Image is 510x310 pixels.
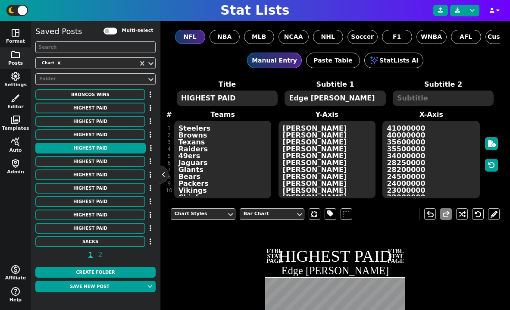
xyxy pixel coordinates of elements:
[281,79,389,90] label: Subtitle 1
[425,209,435,219] span: undo
[177,91,278,106] textarea: HIGHEST PAID
[441,209,451,219] span: redo
[184,32,197,41] span: NFL
[421,32,442,41] span: WNBA
[175,210,223,218] div: Chart Styles
[173,79,282,90] label: Title
[10,137,21,147] span: query_stats
[166,132,172,139] div: 2
[10,158,21,169] span: shield_person
[252,32,266,41] span: MLB
[440,208,452,220] button: redo
[244,210,292,218] div: Bar Chart
[35,169,145,180] button: HIGHEST PAID
[122,27,153,34] label: Multi-select
[10,264,21,275] span: monetization_on
[10,50,21,60] span: folder
[389,79,497,90] label: Subtitle 2
[10,286,21,297] span: help
[166,166,172,173] div: 7
[39,59,55,67] div: Chart
[35,156,145,167] button: HIGHEST PAID
[35,143,146,153] button: HIGHEST PAID
[35,210,145,220] button: HIGHEST PAID
[35,183,145,194] button: HIGHEST PAID
[166,146,172,153] div: 4
[35,116,145,127] button: HIGHEST PAID
[278,121,376,198] textarea: [PERSON_NAME] [PERSON_NAME] [PERSON_NAME] [PERSON_NAME] [PERSON_NAME] [PERSON_NAME] [PERSON_NAME]...
[35,281,144,292] button: Save new post
[364,53,423,68] button: StatLists AI
[388,249,404,263] span: FTBL STAT PAGE
[166,125,172,132] div: 1
[321,32,335,41] span: NHL
[35,41,156,53] input: Search
[275,110,379,120] label: Y-Axis
[10,28,21,38] span: space_dashboard
[285,91,385,106] textarea: Edge [PERSON_NAME]
[10,93,21,103] span: brush
[10,71,21,81] span: settings
[174,121,272,198] textarea: Steelers Browns Texans Raiders 49ers Jaguars Giants Bears Packers Vikings Chiefs Bengals Bills Ca...
[306,53,360,68] button: Paste Table
[87,249,94,260] span: 1
[266,248,404,265] h1: HIGHEST PAID
[35,267,156,278] button: Create Folder
[166,180,172,187] div: 9
[217,32,232,41] span: NBA
[171,110,275,120] label: Teams
[220,3,289,18] h1: Stat Lists
[97,249,104,260] span: 2
[166,187,172,194] div: 10
[35,223,145,234] button: HIGHEST PAID
[35,129,145,140] button: HIGHEST PAID
[247,53,302,68] button: Manual Entry
[166,160,172,166] div: 6
[382,121,480,198] textarea: 41000000 40000000 35600000 35500000 34000000 28250000 28200000 24500000 24000000 23000000 2200000...
[460,32,472,41] span: AFL
[35,89,145,100] button: Broncos Wins
[166,194,172,201] div: 11
[424,208,436,220] button: undo
[35,27,82,36] h5: Saved Posts
[166,173,172,180] div: 8
[55,59,63,67] div: Remove Chart
[39,75,143,83] div: Folder
[379,110,483,120] label: X-Axis
[351,32,374,41] span: Soccer
[35,103,145,113] button: HIGHEST PAID
[166,139,172,146] div: 3
[265,266,405,276] h2: Edge [PERSON_NAME]
[35,236,145,247] button: SACKS
[266,249,283,263] span: FTBL STAT PAGE
[10,115,21,125] span: photo_library
[393,32,401,41] span: F1
[284,32,303,41] span: NCAA
[35,196,145,207] button: HIGHEST PAID
[166,110,172,120] label: #
[166,153,172,160] div: 5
